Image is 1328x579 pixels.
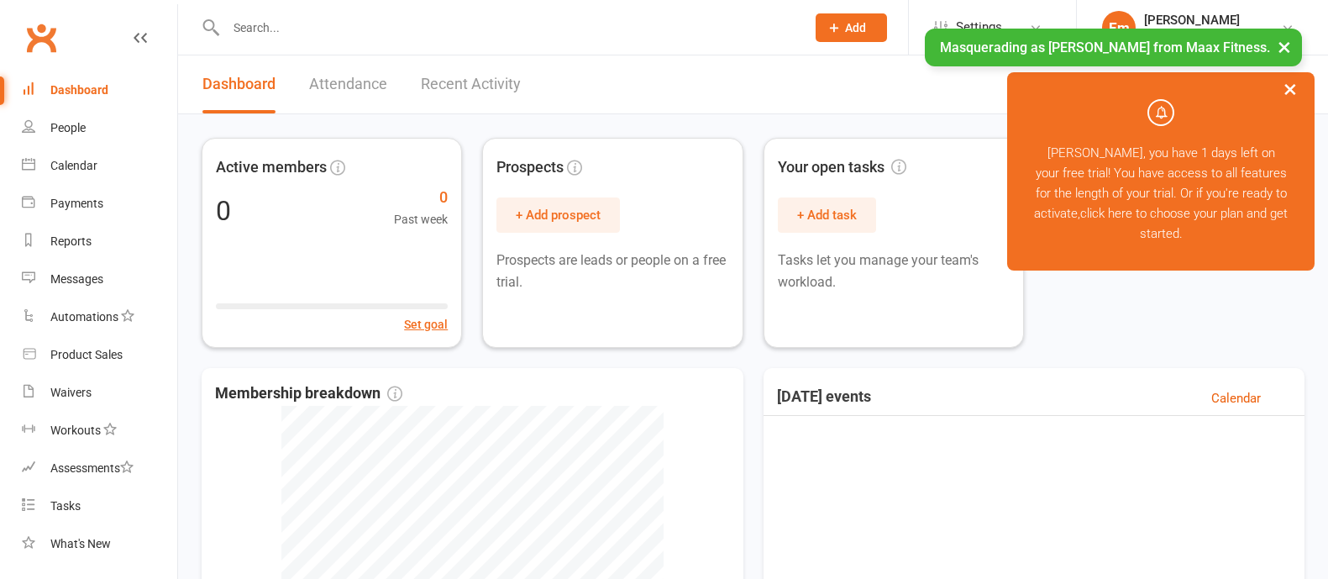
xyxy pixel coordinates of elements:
div: Messages [50,272,103,286]
div: Reports [50,234,92,248]
button: + Add prospect [496,197,620,233]
a: Payments [22,185,177,223]
a: Waivers [22,374,177,412]
span: Add [845,21,866,34]
div: Assessments [50,461,134,475]
button: Add [816,13,887,42]
a: Recent Activity [421,55,521,113]
a: click here to choose your plan and get started. [1080,206,1288,241]
a: Reports [22,223,177,261]
button: × [1269,29,1299,65]
span: Settings [956,8,1002,46]
a: Clubworx [20,17,62,59]
a: Automations [22,298,177,336]
a: People [22,109,177,147]
a: Calendar [22,147,177,185]
div: Tasks [50,499,81,513]
p: Prospects are leads or people on a free trial. [496,250,728,292]
a: Calendar [1211,388,1261,408]
a: What's New [22,525,177,563]
a: Tasks [22,487,177,525]
a: Messages [22,261,177,298]
div: Product Sales [50,348,123,361]
span: Prospects [496,155,564,180]
div: [PERSON_NAME], you have 1 days left on your free trial! You have access to all features for the l... [1007,72,1315,271]
span: Past week [394,210,448,229]
span: Masquerading as [PERSON_NAME] from Maax Fitness. [940,39,1270,55]
a: Product Sales [22,336,177,374]
a: Dashboard [22,71,177,109]
div: Payments [50,197,103,210]
div: 0 [216,197,231,224]
span: Membership breakdown [215,382,402,406]
span: Your open tasks [778,155,906,180]
div: Automations [50,310,118,324]
div: Workouts [50,424,101,437]
button: × [1275,71,1305,107]
div: What's New [50,537,111,550]
div: Em [1102,11,1136,45]
span: 0 [394,186,448,210]
h3: [DATE] events [777,388,871,408]
span: Active members [216,155,327,180]
p: Tasks let you manage your team's workload. [778,250,1010,292]
div: Dashboard [50,83,108,97]
div: People [50,121,86,134]
button: Set goal [404,315,448,334]
input: Search... [221,16,794,39]
div: Calendar [50,159,97,172]
a: Attendance [309,55,387,113]
a: Assessments [22,450,177,487]
div: [PERSON_NAME] [1144,13,1240,28]
div: Waivers [50,386,92,399]
div: Maax Fitness [1144,28,1240,43]
button: + Add task [778,197,876,233]
a: Workouts [22,412,177,450]
a: Dashboard [202,55,276,113]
